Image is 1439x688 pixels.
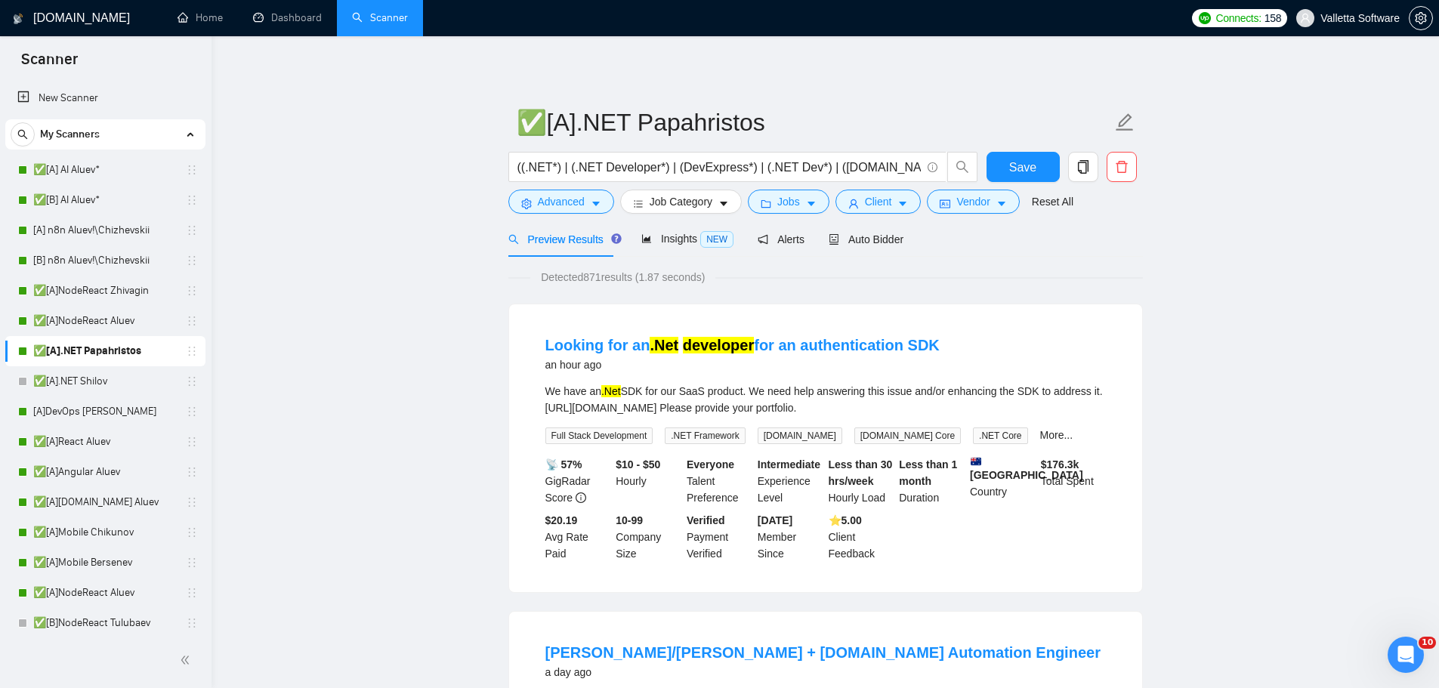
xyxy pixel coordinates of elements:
span: delete [1107,160,1136,174]
div: Experience Level [755,456,826,506]
a: New Scanner [17,83,193,113]
span: Alerts [758,233,804,245]
span: holder [186,526,198,538]
b: 📡 57% [545,458,582,470]
mark: .Net [650,337,678,353]
span: user [848,198,859,209]
a: ✅[A]NodeReact Zhivagin [33,276,177,306]
b: $20.19 [545,514,578,526]
span: Vendor [956,193,990,210]
span: 10 [1419,637,1436,649]
span: caret-down [996,198,1007,209]
div: Duration [896,456,967,506]
button: barsJob Categorycaret-down [620,190,742,214]
button: setting [1409,6,1433,30]
div: Avg Rate Paid [542,512,613,562]
div: We have an SDK for our SaaS product. We need help answering this issue and/or enhancing the SDK t... [545,383,1106,416]
div: a day ago [545,663,1101,681]
span: .NET Framework [665,427,745,444]
a: ✅[A]Angular Aluev [33,457,177,487]
span: caret-down [591,198,601,209]
span: holder [186,375,198,387]
a: ✅[A]Mobile Chikunov [33,517,177,548]
a: [A]DevOps [PERSON_NAME] [33,396,177,427]
span: Save [1009,158,1036,177]
div: Payment Verified [684,512,755,562]
b: ⭐️ 5.00 [829,514,862,526]
button: delete [1107,152,1137,182]
span: holder [186,406,198,418]
span: holder [186,557,198,569]
span: holder [186,315,198,327]
span: edit [1115,113,1135,132]
span: folder [761,198,771,209]
span: setting [1410,12,1432,24]
mark: developer [683,337,754,353]
b: [DATE] [758,514,792,526]
b: $10 - $50 [616,458,660,470]
span: Advanced [538,193,585,210]
span: Preview Results [508,233,617,245]
a: ✅[A]NodeReact Aluev [33,306,177,336]
a: homeHome [178,11,223,24]
b: [GEOGRAPHIC_DATA] [970,456,1083,481]
img: upwork-logo.png [1199,12,1211,24]
button: idcardVendorcaret-down [927,190,1019,214]
div: Country [967,456,1038,506]
a: searchScanner [352,11,408,24]
span: search [948,160,977,174]
span: holder [186,224,198,236]
span: holder [186,194,198,206]
div: Talent Preference [684,456,755,506]
span: user [1300,13,1311,23]
a: ✅[B] AI Aluev* [33,185,177,215]
span: [DOMAIN_NAME] [758,427,842,444]
button: copy [1068,152,1098,182]
span: holder [186,587,198,599]
div: Hourly [613,456,684,506]
span: holder [186,617,198,629]
a: Reset All [1032,193,1073,210]
span: My Scanners [40,119,100,150]
a: setting [1409,12,1433,24]
div: Member Since [755,512,826,562]
span: setting [521,198,532,209]
span: .NET Core [973,427,1027,444]
b: Less than 30 hrs/week [829,458,893,487]
iframe: Intercom live chat [1388,637,1424,673]
b: Everyone [687,458,734,470]
input: Scanner name... [517,103,1112,141]
a: ✅[B]NodeReact Tulubaev [33,608,177,638]
button: settingAdvancedcaret-down [508,190,614,214]
span: NEW [700,231,733,248]
b: 10-99 [616,514,643,526]
a: [PERSON_NAME]/[PERSON_NAME] + [DOMAIN_NAME] Automation Engineer [545,644,1101,661]
div: Client Feedback [826,512,897,562]
span: bars [633,198,644,209]
b: Verified [687,514,725,526]
span: caret-down [718,198,729,209]
b: $ 176.3k [1041,458,1079,470]
span: Connects: [1215,10,1261,26]
b: Intermediate [758,458,820,470]
span: copy [1069,160,1098,174]
span: caret-down [806,198,817,209]
li: New Scanner [5,83,205,113]
a: ✅[A]Mobile Bersenev [33,548,177,578]
span: area-chart [641,233,652,244]
button: userClientcaret-down [835,190,922,214]
button: Save [987,152,1060,182]
span: Job Category [650,193,712,210]
span: holder [186,255,198,267]
input: Search Freelance Jobs... [517,158,921,177]
span: Scanner [9,48,90,80]
button: folderJobscaret-down [748,190,829,214]
div: an hour ago [545,356,940,374]
a: ✅[A].NET Shilov [33,366,177,396]
span: search [11,129,34,140]
span: double-left [180,653,195,668]
span: holder [186,285,198,297]
div: Company Size [613,512,684,562]
div: Hourly Load [826,456,897,506]
span: caret-down [897,198,908,209]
